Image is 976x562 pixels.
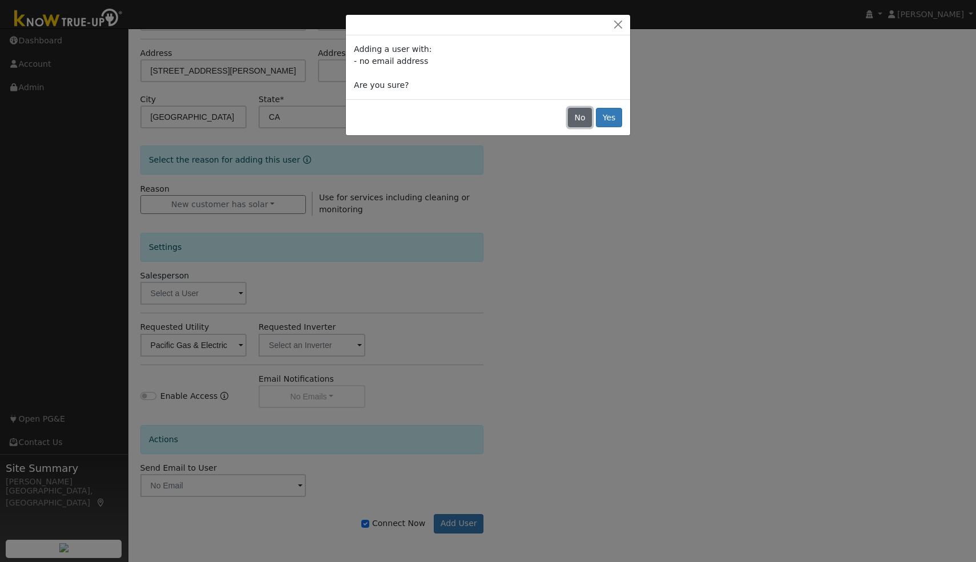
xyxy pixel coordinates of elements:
[354,45,431,54] span: Adding a user with:
[354,56,428,66] span: - no email address
[568,108,592,127] button: No
[354,80,409,90] span: Are you sure?
[596,108,622,127] button: Yes
[610,19,626,31] button: Close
